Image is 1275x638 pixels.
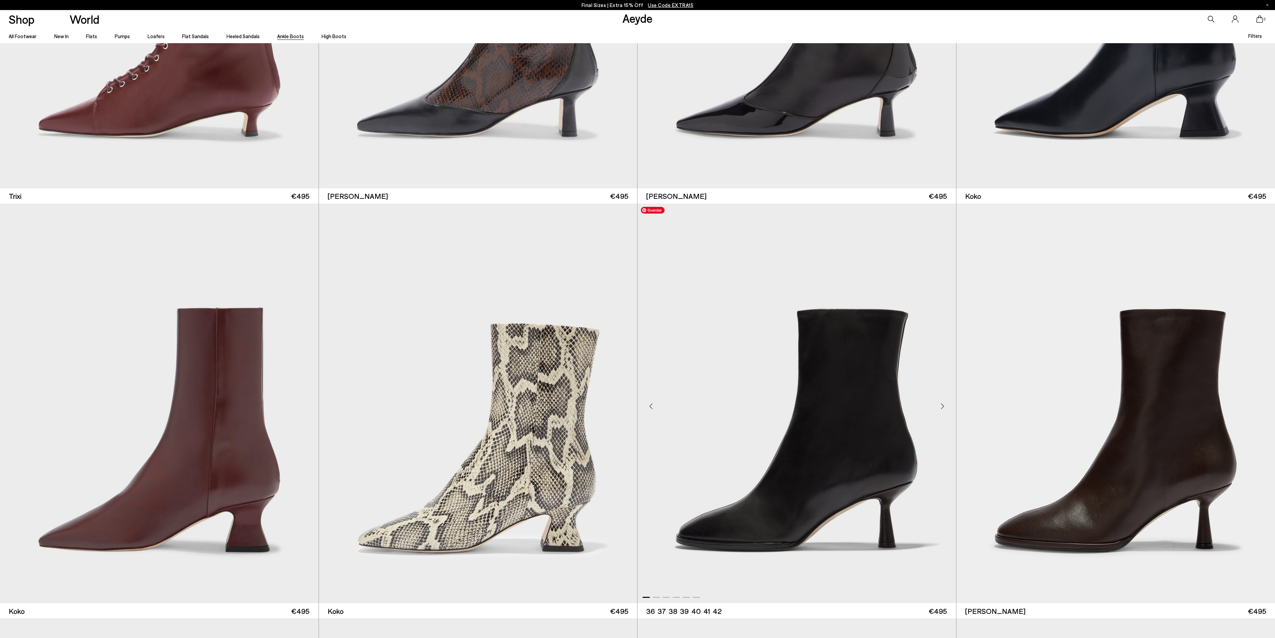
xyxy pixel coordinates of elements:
[277,33,304,39] a: Ankle Boots
[965,191,981,201] span: Koko
[9,191,21,201] span: Trixi
[291,606,310,616] span: €495
[1248,33,1262,39] span: Filters
[9,13,34,25] a: Shop
[929,191,947,201] span: €495
[115,33,130,39] a: Pumps
[86,33,97,39] a: Flats
[703,606,710,616] li: 41
[637,204,956,603] img: Dorothy Soft Sock Boots
[646,191,707,201] span: [PERSON_NAME]
[646,606,655,616] li: 36
[680,606,689,616] li: 39
[622,11,653,25] a: Aeyde
[637,204,956,603] div: 1 / 6
[319,603,637,618] a: Koko €495
[1248,191,1266,201] span: €495
[9,606,25,616] span: Koko
[328,191,388,201] span: [PERSON_NAME]
[328,606,344,616] span: Koko
[929,606,947,616] span: €495
[182,33,209,39] a: Flat Sandals
[648,2,693,8] span: Navigate to /collections/ss25-final-sizes
[1263,17,1266,21] span: 0
[1248,606,1266,616] span: €495
[646,606,720,616] ul: variant
[956,204,1274,603] div: 2 / 6
[641,207,665,214] span: Guardar
[965,606,1026,616] span: [PERSON_NAME]
[713,606,722,616] li: 42
[691,606,701,616] li: 40
[641,396,661,416] div: Previous slide
[610,606,628,616] span: €495
[291,191,310,201] span: €495
[319,188,637,204] a: [PERSON_NAME] €495
[9,33,36,39] a: All Footwear
[658,606,666,616] li: 37
[148,33,165,39] a: Loafers
[322,33,346,39] a: High Boots
[610,191,628,201] span: €495
[637,603,956,618] a: 36 37 38 39 40 41 42 €495
[54,33,69,39] a: New In
[956,204,1274,603] img: Dorothy Soft Sock Boots
[933,396,953,416] div: Next slide
[1256,15,1263,23] a: 0
[637,204,956,603] a: 6 / 6 1 / 6 2 / 6 3 / 6 4 / 6 5 / 6 6 / 6 1 / 6 Next slide Previous slide
[319,204,637,603] img: Koko Regal Heel Boots
[637,188,956,204] a: [PERSON_NAME] €495
[227,33,260,39] a: Heeled Sandals
[669,606,677,616] li: 38
[70,13,99,25] a: World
